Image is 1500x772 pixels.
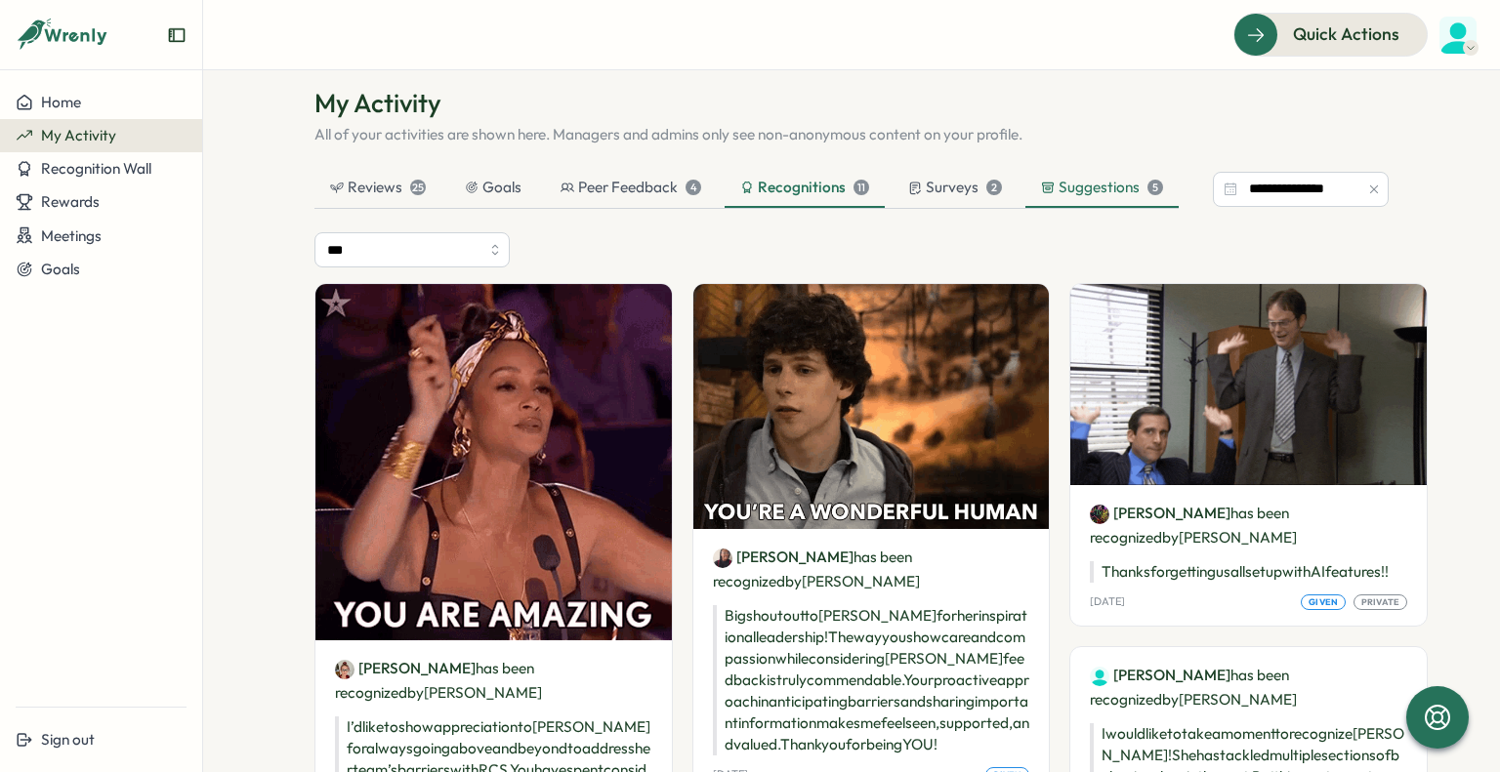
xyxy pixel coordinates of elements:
div: 4 [686,180,701,195]
p: has been recognized by [PERSON_NAME] [335,656,652,705]
img: Ajisha Sutton [713,549,732,568]
div: 25 [410,180,426,195]
span: Sign out [41,730,95,749]
img: Recognition Image [315,284,672,640]
span: Private [1361,595,1400,609]
img: Jane Pfeiffer [1090,505,1109,524]
p: has been recognized by [PERSON_NAME] [1090,501,1407,549]
img: Chloe Miller [1090,667,1109,686]
div: 5 [1147,180,1163,195]
div: Surveys [908,177,1002,198]
p: has been recognized by [PERSON_NAME] [713,545,1030,593]
span: Recognition Wall [41,159,151,178]
div: Goals [465,177,521,198]
span: My Activity [41,126,116,144]
button: Quick Actions [1233,13,1428,56]
p: Big shoutout to [PERSON_NAME] for her inspirational leadership! The way you show care and compass... [713,605,1030,755]
span: given [1309,595,1338,609]
a: Chloe Miller[PERSON_NAME] [1090,665,1230,686]
div: Peer Feedback [561,177,701,198]
span: Goals [41,260,80,278]
span: Home [41,93,81,111]
button: Expand sidebar [167,25,187,45]
span: Meetings [41,226,102,245]
div: Recognitions [740,177,869,198]
p: has been recognized by [PERSON_NAME] [1090,663,1407,711]
img: Chloe Miller [1439,17,1477,54]
span: Quick Actions [1293,21,1399,47]
div: 2 [986,180,1002,195]
div: Suggestions [1041,177,1163,198]
p: All of your activities are shown here. Managers and admins only see non-anonymous content on your... [314,124,1389,145]
a: Jessica Creed[PERSON_NAME] [335,658,476,679]
img: Jessica Creed [335,660,354,679]
img: Recognition Image [1070,284,1427,485]
span: Rewards [41,192,100,211]
a: Ajisha Sutton[PERSON_NAME] [713,547,854,568]
h1: My Activity [314,86,1389,120]
p: [DATE] [1090,595,1125,608]
a: Jane Pfeiffer[PERSON_NAME] [1090,503,1230,524]
div: Reviews [330,177,426,198]
img: Recognition Image [693,284,1050,529]
div: 11 [854,180,869,195]
p: Thanks for getting us all set up with AI features!! [1090,561,1407,583]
